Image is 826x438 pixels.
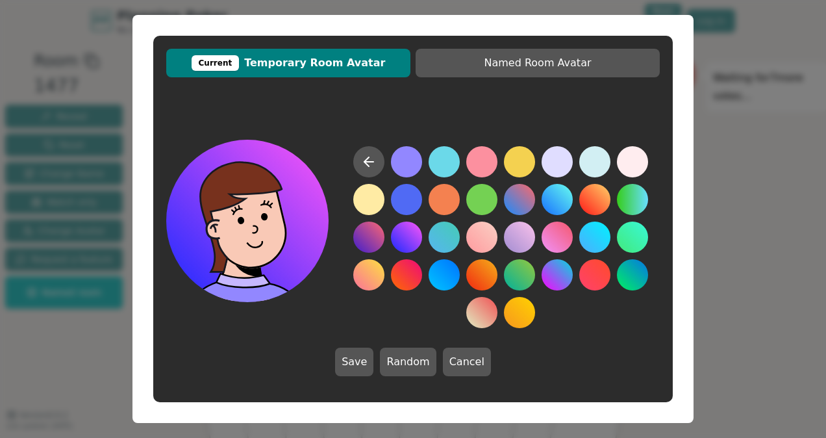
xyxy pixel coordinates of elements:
[173,55,404,71] span: Temporary Room Avatar
[416,49,660,77] button: Named Room Avatar
[166,49,410,77] button: CurrentTemporary Room Avatar
[422,55,653,71] span: Named Room Avatar
[192,55,240,71] div: Current
[380,348,436,376] button: Random
[335,348,373,376] button: Save
[443,348,491,376] button: Cancel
